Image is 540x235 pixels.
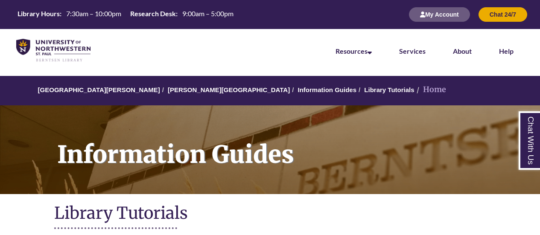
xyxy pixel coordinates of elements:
a: [GEOGRAPHIC_DATA][PERSON_NAME] [38,86,160,93]
a: [PERSON_NAME][GEOGRAPHIC_DATA] [168,86,290,93]
button: Chat 24/7 [479,7,527,22]
th: Library Hours: [14,9,63,18]
span: 9:00am – 5:00pm [182,9,234,17]
a: About [453,47,472,55]
th: Research Desk: [127,9,179,18]
a: Information Guides [298,86,356,93]
a: Help [499,47,514,55]
a: Resources [336,47,372,55]
img: UNWSP Library Logo [16,39,90,62]
span: 7:30am – 10:00pm [66,9,121,17]
h1: Information Guides [48,105,540,183]
button: My Account [409,7,470,22]
li: Home [414,84,446,96]
a: Library Tutorials [364,86,414,93]
a: Chat 24/7 [479,11,527,18]
a: Services [399,47,426,55]
table: Hours Today [14,9,237,20]
a: My Account [409,11,470,18]
a: Hours Today [14,9,237,20]
h1: Library Tutorials [54,203,486,225]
